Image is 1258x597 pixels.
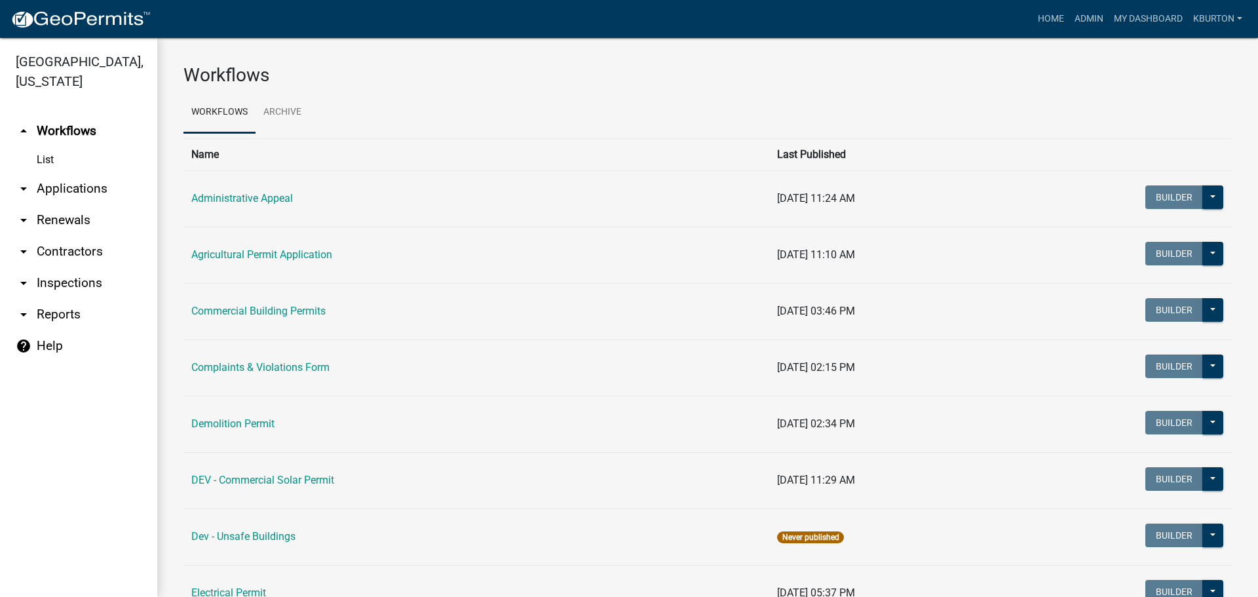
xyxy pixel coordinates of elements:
[191,305,326,317] a: Commercial Building Permits
[1145,185,1203,209] button: Builder
[777,192,855,204] span: [DATE] 11:24 AM
[191,417,275,430] a: Demolition Permit
[256,92,309,134] a: Archive
[183,64,1232,87] h3: Workflows
[1145,298,1203,322] button: Builder
[16,212,31,228] i: arrow_drop_down
[183,138,769,170] th: Name
[1145,411,1203,434] button: Builder
[1145,355,1203,378] button: Builder
[777,305,855,317] span: [DATE] 03:46 PM
[1145,242,1203,265] button: Builder
[777,417,855,430] span: [DATE] 02:34 PM
[777,248,855,261] span: [DATE] 11:10 AM
[1069,7,1109,31] a: Admin
[777,361,855,374] span: [DATE] 02:15 PM
[1033,7,1069,31] a: Home
[191,474,334,486] a: DEV - Commercial Solar Permit
[777,531,843,543] span: Never published
[16,307,31,322] i: arrow_drop_down
[16,123,31,139] i: arrow_drop_up
[16,338,31,354] i: help
[16,244,31,260] i: arrow_drop_down
[191,248,332,261] a: Agricultural Permit Application
[1145,467,1203,491] button: Builder
[183,92,256,134] a: Workflows
[1109,7,1188,31] a: My Dashboard
[16,181,31,197] i: arrow_drop_down
[16,275,31,291] i: arrow_drop_down
[191,192,293,204] a: Administrative Appeal
[191,530,295,543] a: Dev - Unsafe Buildings
[1145,524,1203,547] button: Builder
[191,361,330,374] a: Complaints & Violations Form
[777,474,855,486] span: [DATE] 11:29 AM
[769,138,999,170] th: Last Published
[1188,7,1248,31] a: kburton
